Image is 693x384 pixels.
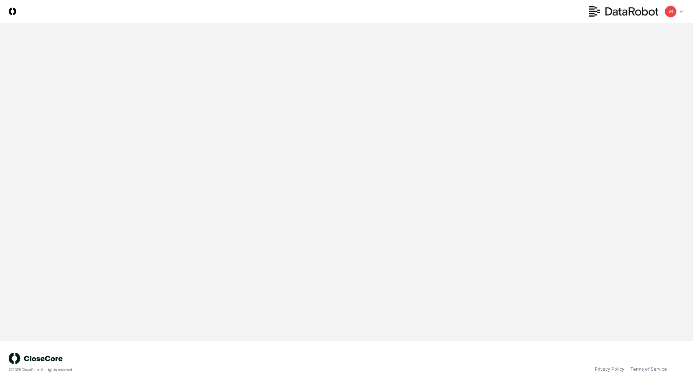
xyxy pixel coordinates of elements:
[9,353,63,364] img: logo
[595,366,624,372] a: Privacy Policy
[9,367,346,372] div: © 2025 CloseCore. All rights reserved.
[630,366,667,372] a: Terms of Service
[668,9,673,14] span: SR
[589,6,658,17] img: DataRobot logo
[664,5,677,18] button: SR
[9,8,16,15] img: Logo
